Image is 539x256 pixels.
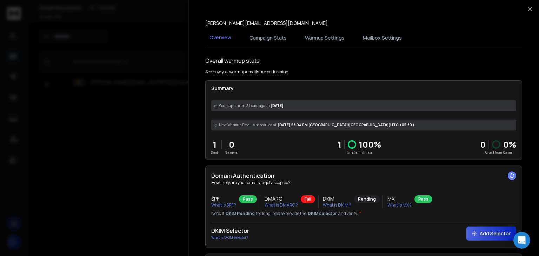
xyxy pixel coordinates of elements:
button: Mailbox Settings [359,30,406,46]
p: Note: If for long, please provide the and verify. [211,211,516,216]
p: Summary [211,85,516,92]
p: How likely are your emails to get accepted? [211,180,516,186]
h1: Overall warmup stats [205,56,260,65]
p: What is DMARC ? [265,202,298,208]
p: 100 % [359,139,381,150]
strong: 0 [480,139,486,150]
div: Pass [414,195,432,203]
p: Landed in Inbox [338,150,381,155]
p: Saved from Spam [480,150,516,155]
button: Overview [205,30,235,46]
span: DKIM selector [308,211,337,216]
h3: SPF [211,195,236,202]
h2: Domain Authentication [211,171,516,180]
p: What is SPF ? [211,202,236,208]
span: Next Warmup Email is scheduled at [219,122,277,128]
p: Sent [211,150,218,155]
h3: MX [387,195,412,202]
h3: DMARC [265,195,298,202]
div: Pending [354,195,380,203]
span: Warmup started 3 hours ago on [219,103,269,108]
button: Add Selector [466,227,516,241]
h3: DKIM [323,195,351,202]
button: Warmup Settings [301,30,349,46]
p: 1 [338,139,341,150]
h2: DKIM Selector [211,227,249,235]
div: Fail [301,195,315,203]
p: 1 [211,139,218,150]
div: [DATE] [211,100,516,111]
p: See how you warmup emails are performing [205,69,288,75]
div: [DATE] 23:04 PM [GEOGRAPHIC_DATA]/[GEOGRAPHIC_DATA] (UTC +05:30 ) [211,120,516,130]
div: Open Intercom Messenger [513,232,530,249]
span: DKIM Pending [226,211,255,216]
div: Pass [239,195,257,203]
p: [PERSON_NAME][EMAIL_ADDRESS][DOMAIN_NAME] [205,20,328,27]
p: What is MX ? [387,202,412,208]
p: What is DKIM Selector? [211,235,249,240]
p: Received [225,150,239,155]
p: 0 % [503,139,516,150]
button: Campaign Stats [245,30,291,46]
p: What is DKIM ? [323,202,351,208]
p: 0 [225,139,239,150]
